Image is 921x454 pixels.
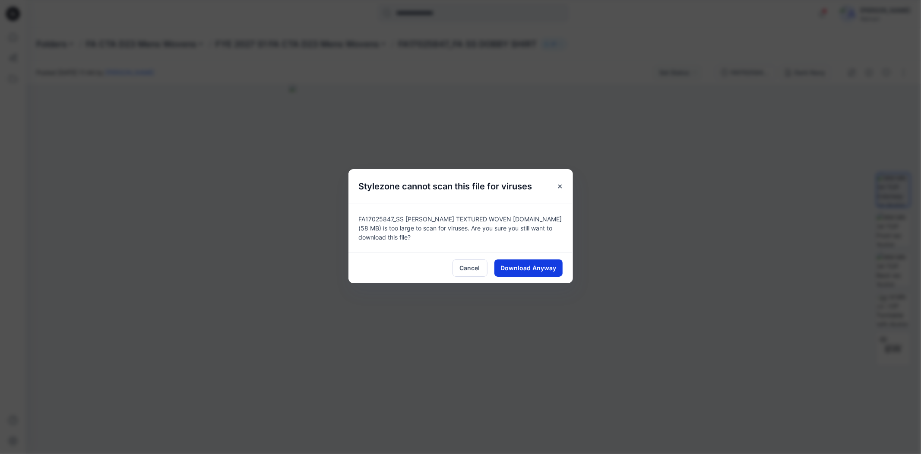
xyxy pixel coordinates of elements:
[348,169,543,204] h5: Stylezone cannot scan this file for viruses
[460,263,480,272] span: Cancel
[500,263,556,272] span: Download Anyway
[348,204,573,252] div: FA17025847_SS [PERSON_NAME] TEXTURED WOVEN [DOMAIN_NAME] (58 MB) is too large to scan for viruses...
[453,259,487,277] button: Cancel
[552,179,568,194] button: Close
[494,259,563,277] button: Download Anyway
